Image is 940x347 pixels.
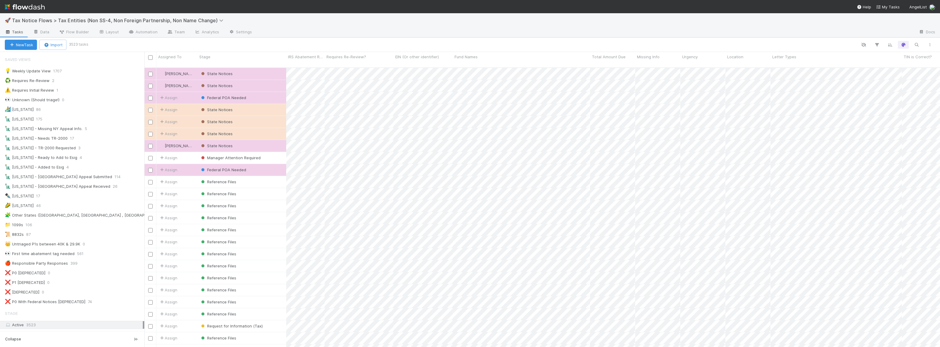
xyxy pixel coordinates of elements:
div: Federal POA Needed [200,95,246,101]
div: State Notices [200,107,233,113]
div: [US_STATE] - TR-2000 Requested [5,144,76,152]
div: [US_STATE] - Ready to Add to Esig [5,154,77,161]
span: Reference Files [200,300,236,304]
span: State Notices [200,143,233,148]
input: Toggle Row Selected [148,168,153,172]
span: Assign [159,95,177,101]
div: Assign [159,299,177,305]
div: [US_STATE] - Needs TR-2000 [5,135,68,142]
input: Toggle Row Selected [148,192,153,196]
div: Manager Attention Required [200,155,261,161]
span: 0 [33,331,35,338]
span: State Notices [200,131,233,136]
input: Toggle Row Selected [148,252,153,257]
span: [PERSON_NAME] [165,71,195,76]
span: Assign [159,275,177,281]
span: Assign [159,287,177,293]
div: P0 [DEPRECATED] [5,269,45,277]
a: Settings [224,28,257,37]
div: Assign [159,239,177,245]
div: [US_STATE] - Added to Esig [5,163,64,171]
span: TIN is Correct? [904,54,932,60]
span: 0 [83,240,91,248]
div: Assign [159,119,177,125]
span: State Notices [200,119,233,124]
span: Reference Files [200,203,236,208]
span: ⚠️ [5,87,11,93]
span: 🗽 [5,145,11,150]
span: 46 [36,202,47,209]
input: Toggle Row Selected [148,156,153,160]
div: Reference Files [200,263,236,269]
span: Assigned To [158,54,182,60]
span: Reference Files [200,288,236,292]
span: Saved Views [5,53,31,65]
div: Reference Files [200,251,236,257]
span: 👑 [5,241,11,246]
span: 1 [57,87,64,94]
span: Reference Files [200,263,236,268]
div: Assign [159,131,177,137]
span: 📁 [5,222,11,227]
span: Missing Info [637,54,660,60]
div: Help [857,4,871,10]
span: Assign [159,179,177,185]
input: Toggle Row Selected [148,324,153,329]
div: [US_STATE] [5,192,34,200]
input: Toggle All Rows Selected [148,55,153,60]
span: Collapse [5,336,21,342]
span: 🗽 [5,116,11,121]
span: Stage [5,307,18,319]
a: My Tasks [876,4,900,10]
div: Active [5,321,143,329]
span: 🗽 [5,155,11,160]
span: 561 [77,250,90,257]
div: [US_STATE] - [GEOGRAPHIC_DATA] Appeal Submitted [5,173,112,181]
span: 🧩 [5,212,11,218]
div: Reference Files [200,179,236,185]
input: Toggle Row Selected [148,276,153,281]
span: 2 [52,77,60,84]
div: Weekly Update View [5,67,51,75]
a: Data [28,28,54,37]
span: Assign [159,311,177,317]
input: Toggle Row Selected [148,336,153,341]
span: 1707 [53,67,68,75]
span: Reference Files [200,312,236,316]
a: Analytics [190,28,224,37]
span: Requires Re-Review? [326,54,366,60]
input: Toggle Row Selected [148,216,153,221]
a: Flow Builder [54,28,94,37]
span: Federal POA Needed [200,95,246,100]
span: 4 [80,154,88,161]
div: Responsible Party Responses [5,260,68,267]
div: 1099s [5,221,23,229]
span: IRS Abatement Requested & Pending [288,54,323,60]
span: Assign [159,323,177,329]
span: 💡 [5,68,11,73]
input: Toggle Row Selected [148,228,153,233]
div: Assign [159,107,177,113]
div: Assign [159,155,177,161]
span: 86 [36,106,47,113]
span: State Notices [200,83,233,88]
span: Assign [159,335,177,341]
div: Assign [159,227,177,233]
span: 399 [70,260,84,267]
span: Urgency [682,54,698,60]
span: 0 [47,279,56,286]
img: avatar_e41e7ae5-e7d9-4d8d-9f56-31b0d7a2f4fd.png [159,83,164,88]
span: 🗽 [5,126,11,131]
span: ❌ [5,280,11,285]
span: AngelList [909,5,927,9]
span: Federal POA Needed [200,167,246,172]
span: Assign [159,191,177,197]
span: ❌ [5,270,11,275]
span: 4 [66,163,75,171]
button: Import [39,40,66,50]
div: Unknown (Should triage!) [5,96,60,104]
